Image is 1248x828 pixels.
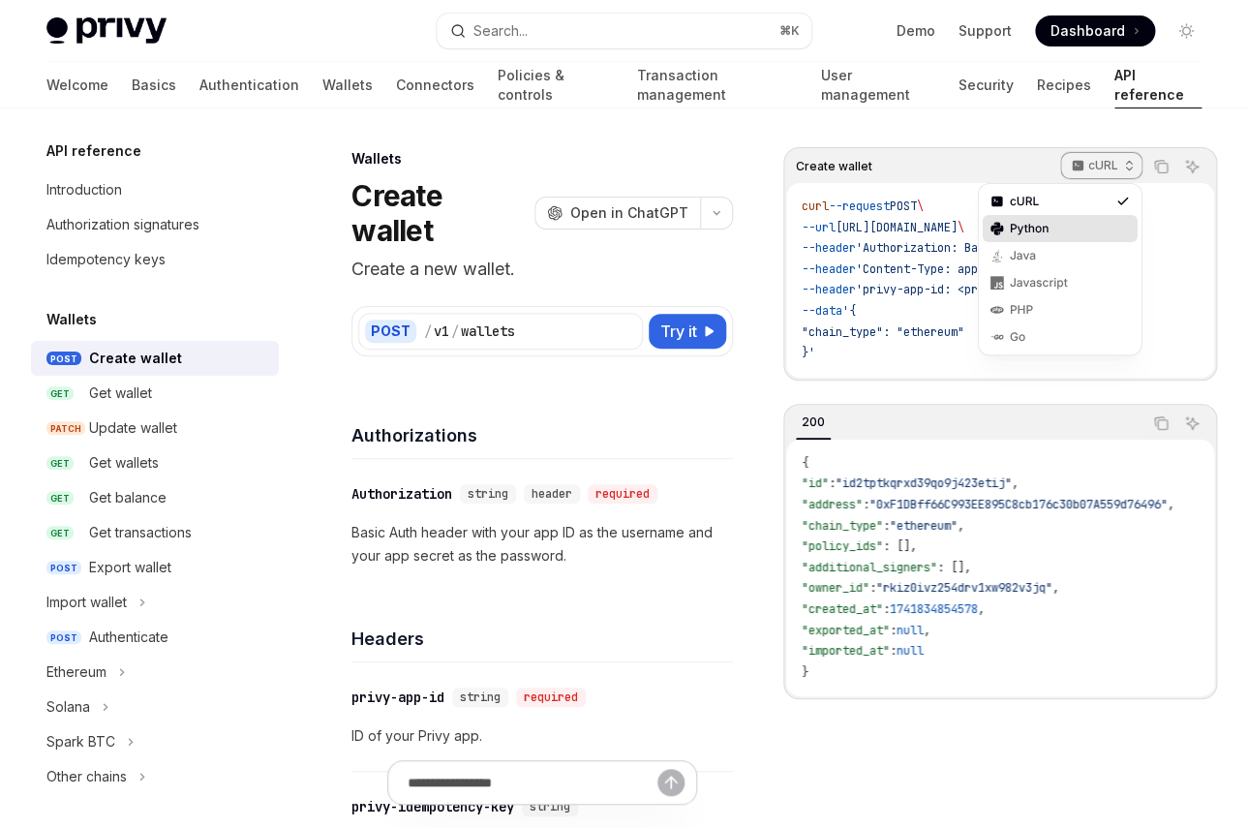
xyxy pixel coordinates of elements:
[31,376,279,411] a: GETGet wallet
[396,62,474,108] a: Connectors
[1010,248,1111,263] div: Java
[1060,150,1142,183] button: cURL
[917,199,924,214] span: \
[856,261,1073,277] span: 'Content-Type: application/json'
[978,183,1142,355] div: cURL
[31,172,279,207] a: Introduction
[31,655,279,690] button: Toggle Ethereum section
[351,688,444,707] div: privy-app-id
[516,688,586,707] div: required
[802,475,829,491] span: "id"
[937,560,971,575] span: : [],
[570,203,688,223] span: Open in ChatGPT
[796,411,831,434] div: 200
[89,521,192,544] div: Get transactions
[1179,411,1204,436] button: Ask AI
[46,491,74,506] span: GET
[978,601,985,617] span: ,
[46,178,122,201] div: Introduction
[637,62,798,108] a: Transaction management
[802,220,836,235] span: --url
[802,455,808,471] span: {
[460,690,501,705] span: string
[498,62,614,108] a: Policies & controls
[1114,62,1202,108] a: API reference
[1010,194,1111,209] div: cURL
[365,320,416,343] div: POST
[883,538,917,554] span: : [],
[1010,221,1111,236] div: Python
[46,421,85,436] span: PATCH
[351,149,733,169] div: Wallets
[802,497,863,512] span: "address"
[802,601,883,617] span: "created_at"
[657,769,685,796] button: Send message
[31,759,279,794] button: Toggle Other chains section
[802,580,869,596] span: "owner_id"
[46,17,167,45] img: light logo
[829,199,890,214] span: --request
[46,526,74,540] span: GET
[31,550,279,585] a: POSTExport wallet
[534,197,700,230] button: Open in ChatGPT
[46,765,127,788] div: Other chains
[856,240,1113,256] span: 'Authorization: Basic <encoded-value>'
[842,303,856,319] span: '{
[802,560,937,575] span: "additional_signers"
[31,585,279,620] button: Toggle Import wallet section
[802,538,883,554] span: "policy_ids"
[649,314,726,349] button: Try it
[89,486,167,509] div: Get balance
[1010,302,1111,318] div: PHP
[351,484,452,504] div: Authorization
[46,695,90,719] div: Solana
[1148,411,1173,436] button: Copy the contents from the code block
[802,345,815,360] span: }'
[89,556,171,579] div: Export wallet
[1148,154,1173,179] button: Copy the contents from the code block
[869,580,876,596] span: :
[802,518,883,534] span: "chain_type"
[434,322,449,341] div: v1
[959,21,1012,41] a: Support
[31,620,279,655] a: POSTAuthenticate
[532,486,572,502] span: header
[1010,329,1111,345] div: Go
[1088,158,1118,173] p: cURL
[802,282,856,297] span: --header
[46,248,166,271] div: Idempotency keys
[802,664,808,680] span: }
[468,486,508,502] span: string
[46,62,108,108] a: Welcome
[89,382,152,405] div: Get wallet
[836,475,1012,491] span: "id2tptkqrxd39qo9j423etij"
[779,23,800,39] span: ⌘ K
[821,62,935,108] a: User management
[802,623,890,638] span: "exported_at"
[31,207,279,242] a: Authorization signatures
[836,220,958,235] span: [URL][DOMAIN_NAME]
[89,626,168,649] div: Authenticate
[1179,154,1204,179] button: Ask AI
[46,308,97,331] h5: Wallets
[31,242,279,277] a: Idempotency keys
[588,484,657,504] div: required
[897,623,924,638] span: null
[897,643,924,659] span: null
[890,199,917,214] span: POST
[802,240,856,256] span: --header
[31,515,279,550] a: GETGet transactions
[322,62,373,108] a: Wallets
[46,630,81,645] span: POST
[1052,580,1059,596] span: ,
[802,261,856,277] span: --header
[199,62,299,108] a: Authentication
[351,178,527,248] h1: Create wallet
[890,643,897,659] span: :
[1171,15,1202,46] button: Toggle dark mode
[890,518,958,534] span: "ethereum"
[1012,475,1019,491] span: ,
[829,475,836,491] span: :
[89,347,182,370] div: Create wallet
[46,386,74,401] span: GET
